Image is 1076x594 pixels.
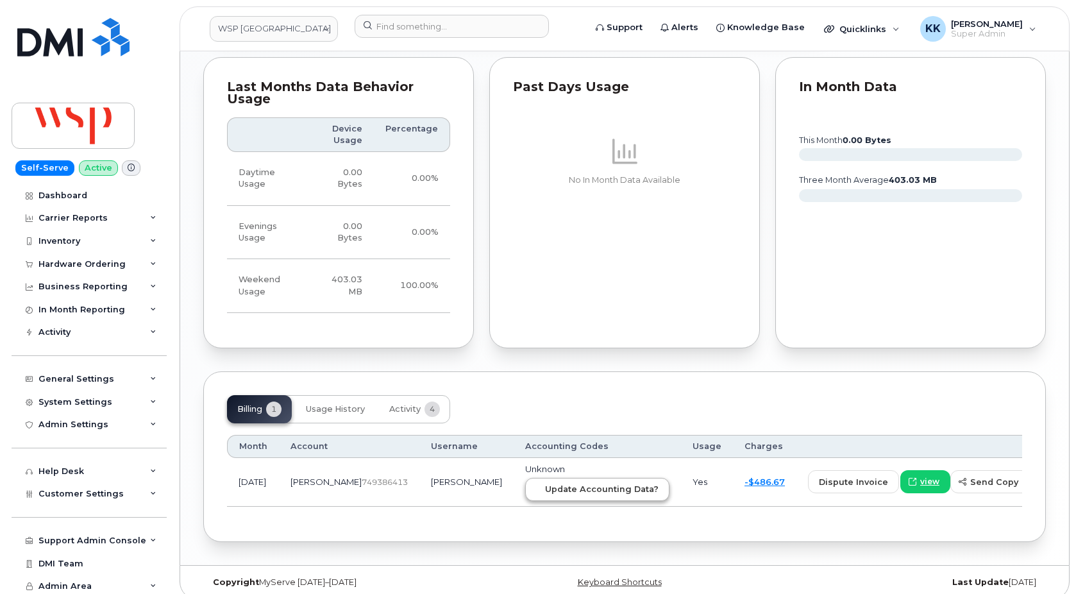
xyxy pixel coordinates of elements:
[798,175,937,185] text: three month average
[889,175,937,185] tspan: 403.03 MB
[203,577,484,588] div: MyServe [DATE]–[DATE]
[727,21,805,34] span: Knowledge Base
[290,477,362,487] span: [PERSON_NAME]
[925,21,941,37] span: KK
[227,259,450,313] tr: Friday from 6:00pm to Monday 8:00am
[799,81,1022,94] div: In Month Data
[374,117,450,153] th: Percentage
[227,458,279,507] td: [DATE]
[607,21,643,34] span: Support
[970,476,1018,488] span: send copy
[951,29,1023,39] span: Super Admin
[525,478,669,501] button: Update Accounting Data?
[733,435,796,458] th: Charges
[681,458,733,507] td: Yes
[425,402,440,417] span: 4
[819,476,888,488] span: dispute invoice
[920,476,939,488] span: view
[227,259,305,313] td: Weekend Usage
[279,435,419,458] th: Account
[707,15,814,40] a: Knowledge Base
[525,464,565,474] span: Unknown
[374,152,450,206] td: 0.00%
[374,206,450,260] td: 0.00%
[227,435,279,458] th: Month
[306,404,365,414] span: Usage History
[419,435,514,458] th: Username
[227,81,450,106] div: Last Months Data Behavior Usage
[513,81,736,94] div: Past Days Usage
[210,16,338,42] a: WSP Canada
[843,135,891,145] tspan: 0.00 Bytes
[951,19,1023,29] span: [PERSON_NAME]
[744,477,785,487] a: -$486.67
[798,135,891,145] text: this month
[900,470,950,493] a: view
[514,435,681,458] th: Accounting Codes
[389,404,421,414] span: Activity
[355,15,549,38] input: Find something...
[671,21,698,34] span: Alerts
[513,174,736,186] p: No In Month Data Available
[227,206,450,260] tr: Weekdays from 6:00pm to 8:00am
[808,470,899,493] button: dispute invoice
[305,206,374,260] td: 0.00 Bytes
[950,470,1029,493] button: send copy
[651,15,707,40] a: Alerts
[839,24,886,34] span: Quicklinks
[305,152,374,206] td: 0.00 Bytes
[545,483,659,495] span: Update Accounting Data?
[227,206,305,260] td: Evenings Usage
[213,577,259,587] strong: Copyright
[362,477,408,487] span: 749386413
[815,16,909,42] div: Quicklinks
[681,435,733,458] th: Usage
[305,259,374,313] td: 403.03 MB
[374,259,450,313] td: 100.00%
[227,152,305,206] td: Daytime Usage
[911,16,1045,42] div: Kristin Kammer-Grossman
[419,458,514,507] td: [PERSON_NAME]
[587,15,651,40] a: Support
[305,117,374,153] th: Device Usage
[952,577,1009,587] strong: Last Update
[765,577,1046,588] div: [DATE]
[578,577,662,587] a: Keyboard Shortcuts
